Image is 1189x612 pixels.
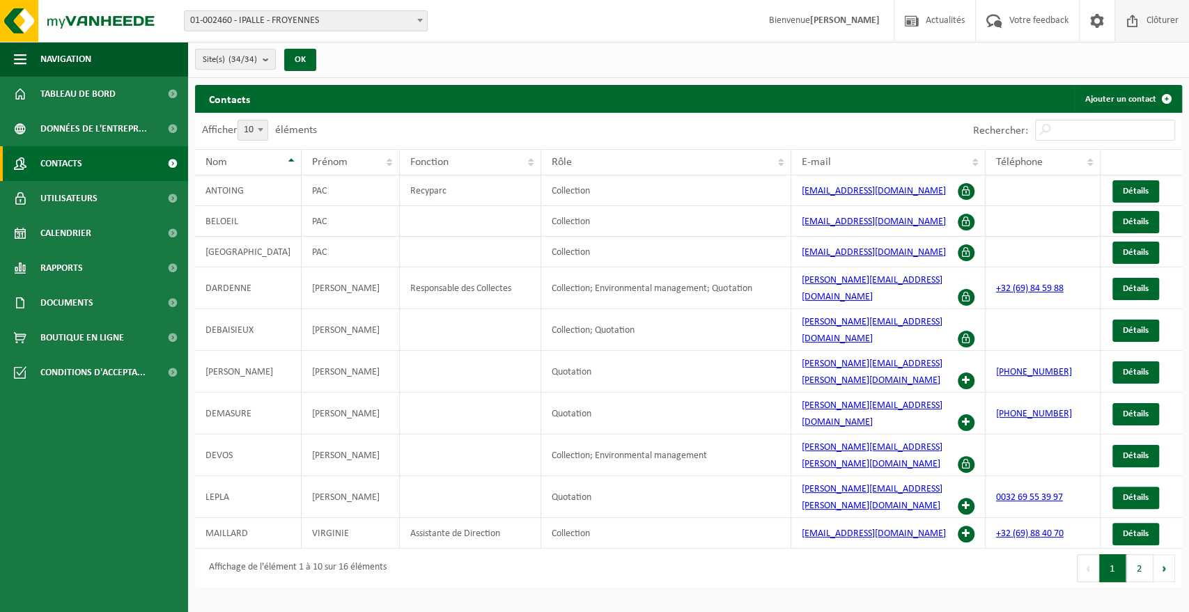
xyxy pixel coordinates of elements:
[802,186,946,196] a: [EMAIL_ADDRESS][DOMAIN_NAME]
[1112,403,1159,425] a: Détails
[40,251,83,285] span: Rapports
[1126,554,1153,582] button: 2
[541,175,791,206] td: Collection
[1123,187,1149,196] span: Détails
[1074,85,1181,113] a: Ajouter un contact
[1123,284,1149,293] span: Détails
[238,120,267,140] span: 10
[1112,320,1159,342] a: Détails
[1112,211,1159,233] a: Détails
[1123,529,1149,538] span: Détails
[541,518,791,549] td: Collection
[302,476,400,518] td: [PERSON_NAME]
[541,476,791,518] td: Quotation
[40,146,82,181] span: Contacts
[195,518,302,549] td: MAILLARD
[802,317,942,344] a: [PERSON_NAME][EMAIL_ADDRESS][DOMAIN_NAME]
[203,49,257,70] span: Site(s)
[40,216,91,251] span: Calendrier
[802,484,942,511] a: [PERSON_NAME][EMAIL_ADDRESS][PERSON_NAME][DOMAIN_NAME]
[195,351,302,393] td: [PERSON_NAME]
[185,11,427,31] span: 01-002460 - IPALLE - FROYENNES
[40,355,146,390] span: Conditions d'accepta...
[184,10,428,31] span: 01-002460 - IPALLE - FROYENNES
[802,528,946,539] a: [EMAIL_ADDRESS][DOMAIN_NAME]
[996,283,1064,294] a: +32 (69) 84 59 88
[400,175,541,206] td: Recyparc
[302,518,400,549] td: VIRGINIE
[996,367,1072,377] a: [PHONE_NUMBER]
[541,309,791,351] td: Collection; Quotation
[195,309,302,351] td: DEBAISIEUX
[1123,493,1149,502] span: Détails
[195,206,302,237] td: BELOEIL
[195,175,302,206] td: ANTOING
[238,120,268,141] span: 10
[802,157,831,168] span: E-mail
[195,237,302,267] td: [GEOGRAPHIC_DATA]
[195,476,302,518] td: LEPLA
[541,237,791,267] td: Collection
[40,42,91,77] span: Navigation
[1123,248,1149,257] span: Détails
[810,15,880,26] strong: [PERSON_NAME]
[302,206,400,237] td: PAC
[195,267,302,309] td: DARDENNE
[1123,326,1149,335] span: Détails
[1112,523,1159,545] a: Détails
[1077,554,1099,582] button: Previous
[552,157,572,168] span: Rôle
[302,237,400,267] td: PAC
[1099,554,1126,582] button: 1
[40,111,147,146] span: Données de l'entrepr...
[400,518,541,549] td: Assistante de Direction
[1123,217,1149,226] span: Détails
[996,409,1072,419] a: [PHONE_NUMBER]
[40,77,116,111] span: Tableau de bord
[1112,242,1159,264] a: Détails
[40,285,93,320] span: Documents
[400,267,541,309] td: Responsable des Collectes
[996,528,1064,539] a: +32 (69) 88 40 70
[802,217,946,227] a: [EMAIL_ADDRESS][DOMAIN_NAME]
[996,492,1063,503] a: 0032 69 55 39 97
[302,351,400,393] td: [PERSON_NAME]
[302,267,400,309] td: [PERSON_NAME]
[1123,409,1149,418] span: Détails
[284,49,316,71] button: OK
[302,393,400,434] td: [PERSON_NAME]
[1112,180,1159,203] a: Détails
[228,55,257,64] count: (34/34)
[302,434,400,476] td: [PERSON_NAME]
[1112,487,1159,509] a: Détails
[541,393,791,434] td: Quotation
[1123,368,1149,377] span: Détails
[40,181,98,216] span: Utilisateurs
[312,157,348,168] span: Prénom
[996,157,1043,168] span: Téléphone
[973,125,1028,136] label: Rechercher:
[541,267,791,309] td: Collection; Environmental management; Quotation
[802,442,942,469] a: [PERSON_NAME][EMAIL_ADDRESS][PERSON_NAME][DOMAIN_NAME]
[202,125,317,136] label: Afficher éléments
[541,206,791,237] td: Collection
[195,434,302,476] td: DEVOS
[202,556,387,581] div: Affichage de l'élément 1 à 10 sur 16 éléments
[802,400,942,427] a: [PERSON_NAME][EMAIL_ADDRESS][DOMAIN_NAME]
[195,49,276,70] button: Site(s)(34/34)
[1112,445,1159,467] a: Détails
[1153,554,1175,582] button: Next
[1112,278,1159,300] a: Détails
[541,351,791,393] td: Quotation
[410,157,449,168] span: Fonction
[1123,451,1149,460] span: Détails
[541,434,791,476] td: Collection; Environmental management
[302,175,400,206] td: PAC
[195,85,264,112] h2: Contacts
[40,320,124,355] span: Boutique en ligne
[195,393,302,434] td: DEMASURE
[205,157,227,168] span: Nom
[802,359,942,386] a: [PERSON_NAME][EMAIL_ADDRESS][PERSON_NAME][DOMAIN_NAME]
[802,275,942,302] a: [PERSON_NAME][EMAIL_ADDRESS][DOMAIN_NAME]
[1112,361,1159,384] a: Détails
